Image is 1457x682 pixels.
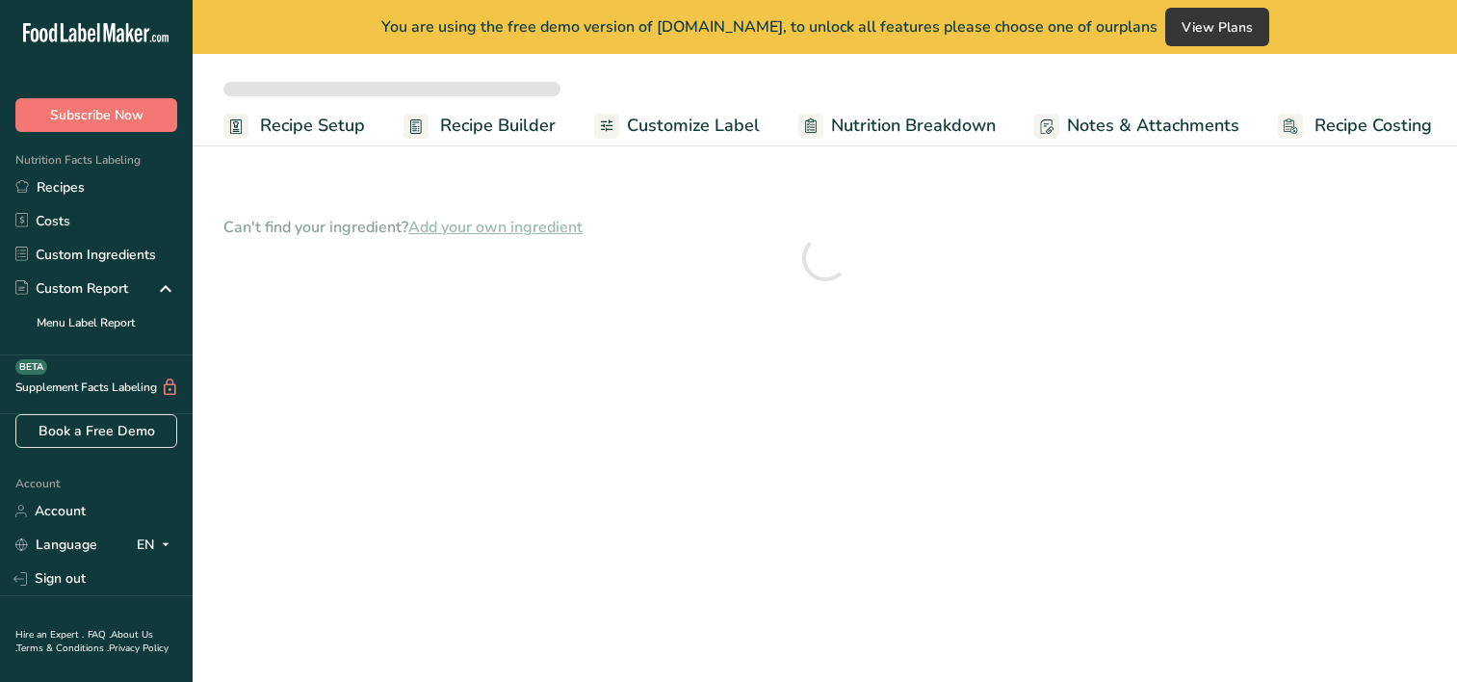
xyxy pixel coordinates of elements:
[50,105,143,125] span: Subscribe Now
[15,528,97,562] a: Language
[88,628,111,642] a: FAQ .
[1067,113,1239,139] span: Notes & Attachments
[16,642,109,655] a: Terms & Conditions .
[1165,8,1269,46] button: View Plans
[831,113,996,139] span: Nutrition Breakdown
[403,104,556,147] a: Recipe Builder
[1034,104,1239,147] a: Notes & Attachments
[137,534,177,557] div: EN
[798,104,996,147] a: Nutrition Breakdown
[15,98,177,132] button: Subscribe Now
[1314,113,1432,139] span: Recipe Costing
[15,628,153,655] a: About Us .
[1278,104,1432,147] a: Recipe Costing
[1119,16,1158,38] span: plans
[440,113,556,139] span: Recipe Builder
[15,278,128,299] div: Custom Report
[627,113,760,139] span: Customize Label
[15,359,47,375] div: BETA
[1182,18,1253,37] span: View Plans
[260,113,365,139] span: Recipe Setup
[15,628,84,642] a: Hire an Expert .
[109,642,169,655] a: Privacy Policy
[381,15,1158,39] span: You are using the free demo version of [DOMAIN_NAME], to unlock all features please choose one of...
[223,104,365,147] a: Recipe Setup
[594,104,760,147] a: Customize Label
[15,414,177,448] a: Book a Free Demo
